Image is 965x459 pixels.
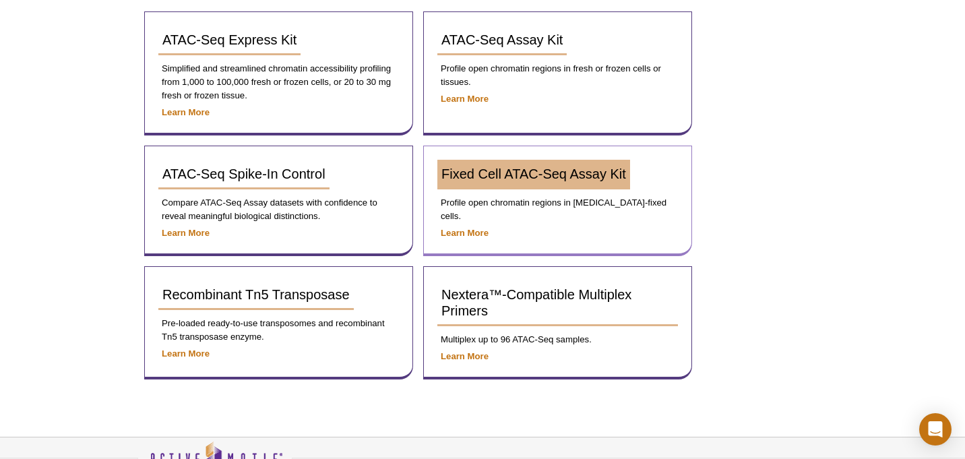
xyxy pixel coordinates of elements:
a: Learn More [441,228,489,238]
span: Recombinant Tn5 Transposase [162,287,350,302]
a: Learn More [441,351,489,361]
span: ATAC-Seq Assay Kit [441,32,563,47]
a: ATAC-Seq Express Kit [158,26,301,55]
span: ATAC-Seq Express Kit [162,32,297,47]
a: Learn More [441,94,489,104]
p: Pre-loaded ready-to-use transposomes and recombinant Tn5 transposase enzyme. [158,317,399,344]
a: Learn More [162,348,210,359]
span: ATAC-Seq Spike-In Control [162,166,325,181]
span: Fixed Cell ATAC-Seq Assay Kit [441,166,626,181]
p: Compare ATAC-Seq Assay datasets with confidence to reveal meaningful biological distinctions. [158,196,399,223]
a: Learn More [162,107,210,117]
a: Recombinant Tn5 Transposase [158,280,354,310]
a: ATAC-Seq Spike-In Control [158,160,330,189]
span: Nextera™-Compatible Multiplex Primers [441,287,631,318]
a: Nextera™-Compatible Multiplex Primers [437,280,678,326]
p: Profile open chromatin regions in fresh or frozen cells or tissues. [437,62,678,89]
a: Fixed Cell ATAC-Seq Assay Kit [437,160,630,189]
div: Open Intercom Messenger [919,413,952,446]
a: Learn More [162,228,210,238]
a: ATAC-Seq Assay Kit [437,26,567,55]
p: Simplified and streamlined chromatin accessibility profiling from 1,000 to 100,000 fresh or froze... [158,62,399,102]
p: Multiplex up to 96 ATAC-Seq samples. [437,333,678,346]
p: Profile open chromatin regions in [MEDICAL_DATA]-fixed cells. [437,196,678,223]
